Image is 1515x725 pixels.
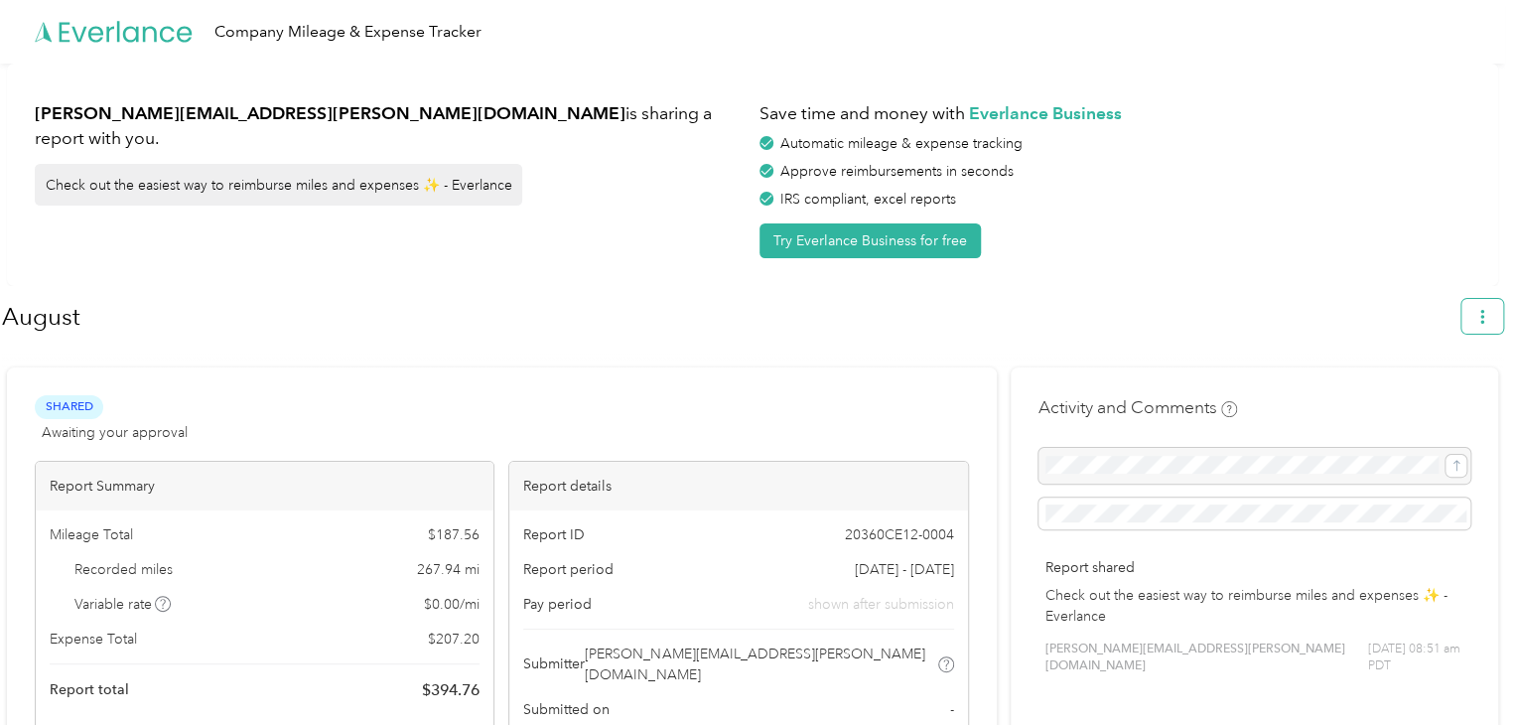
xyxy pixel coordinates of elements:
p: Report shared [1045,557,1463,578]
span: shown after submission [808,594,954,615]
span: [PERSON_NAME][EMAIL_ADDRESS][PERSON_NAME][DOMAIN_NAME] [585,644,934,685]
span: Awaiting your approval [42,422,188,443]
span: $ 394.76 [422,678,480,702]
span: $ 187.56 [428,524,480,545]
h1: is sharing a report with you. [35,101,746,150]
span: Submitted on [523,699,610,720]
h1: Save time and money with [759,101,1470,126]
span: - [950,699,954,720]
span: [DATE] - [DATE] [855,559,954,580]
button: Try Everlance Business for free [759,223,981,258]
strong: Everlance Business [969,102,1122,123]
span: Submitter [523,653,585,674]
span: Shared [35,395,103,418]
span: 267.94 mi [417,559,480,580]
div: Report Summary [36,462,493,510]
span: Report total [50,679,129,700]
span: $ 0.00 / mi [424,594,480,615]
span: Mileage Total [50,524,133,545]
span: Pay period [523,594,592,615]
span: [DATE] 08:51 am PDT [1368,641,1463,675]
span: Variable rate [74,594,172,615]
span: 20360CE12-0004 [845,524,954,545]
p: Check out the easiest way to reimburse miles and expenses ✨ - Everlance [1045,585,1463,627]
span: Approve reimbursements in seconds [780,163,1014,180]
span: [PERSON_NAME][EMAIL_ADDRESS][PERSON_NAME][DOMAIN_NAME] [1045,641,1368,675]
span: IRS compliant, excel reports [780,191,956,208]
span: Expense Total [50,629,137,650]
span: Report ID [523,524,585,545]
h4: Activity and Comments [1038,395,1237,420]
div: Report details [509,462,967,510]
div: Check out the easiest way to reimburse miles and expenses ✨ - Everlance [35,164,522,206]
span: Recorded miles [74,559,173,580]
span: Automatic mileage & expense tracking [780,135,1023,152]
span: $ 207.20 [428,629,480,650]
strong: [PERSON_NAME][EMAIL_ADDRESS][PERSON_NAME][DOMAIN_NAME] [35,102,625,123]
span: Report period [523,559,614,580]
h1: August [2,293,1447,341]
div: Company Mileage & Expense Tracker [214,20,482,45]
